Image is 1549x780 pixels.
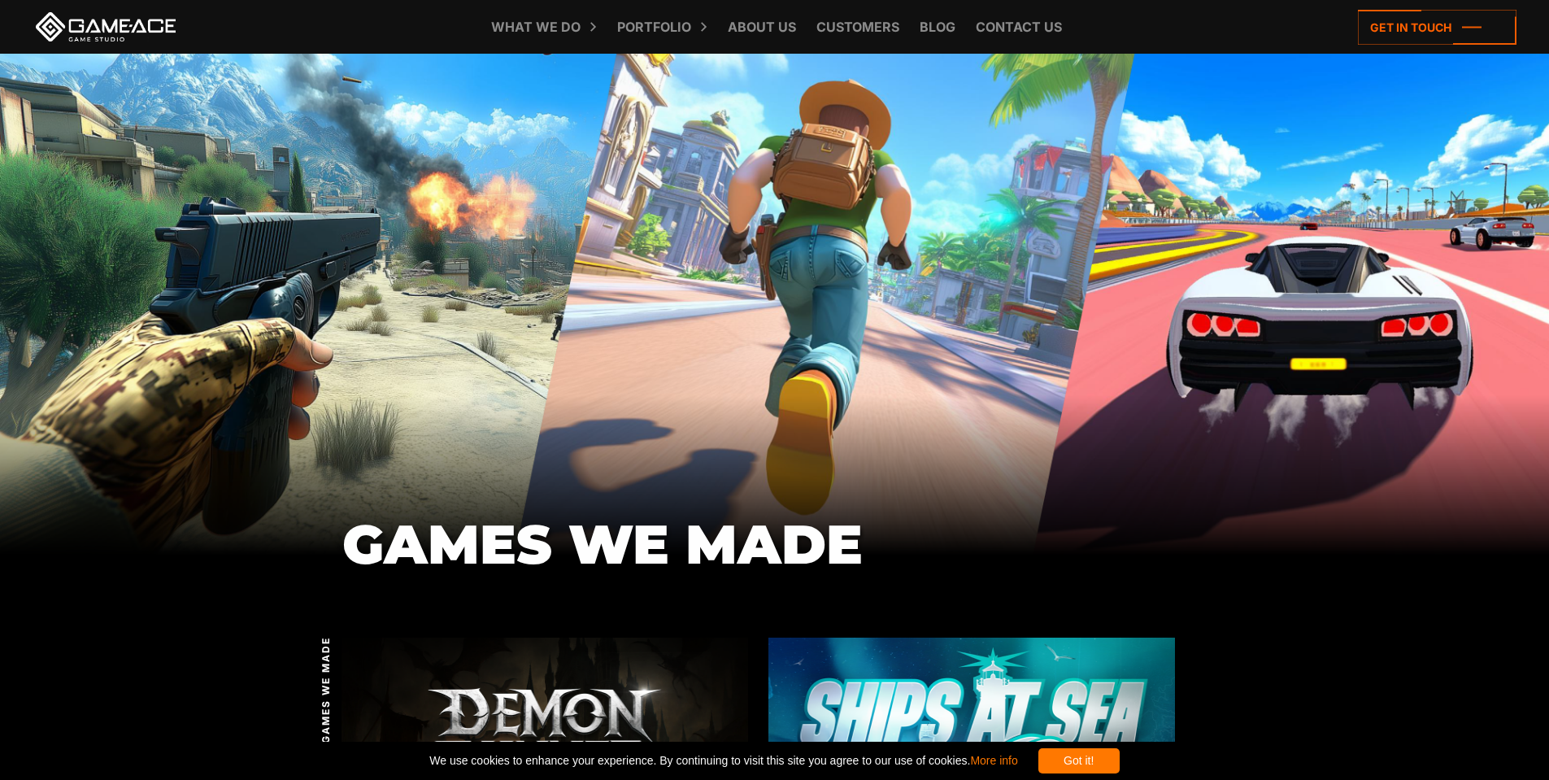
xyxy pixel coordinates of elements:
[970,754,1017,767] a: More info
[342,515,1208,574] h1: GAMES WE MADE
[429,748,1017,773] span: We use cookies to enhance your experience. By continuing to visit this site you agree to our use ...
[1358,10,1516,45] a: Get in touch
[319,636,333,743] span: GAMES WE MADE
[1038,748,1120,773] div: Got it!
